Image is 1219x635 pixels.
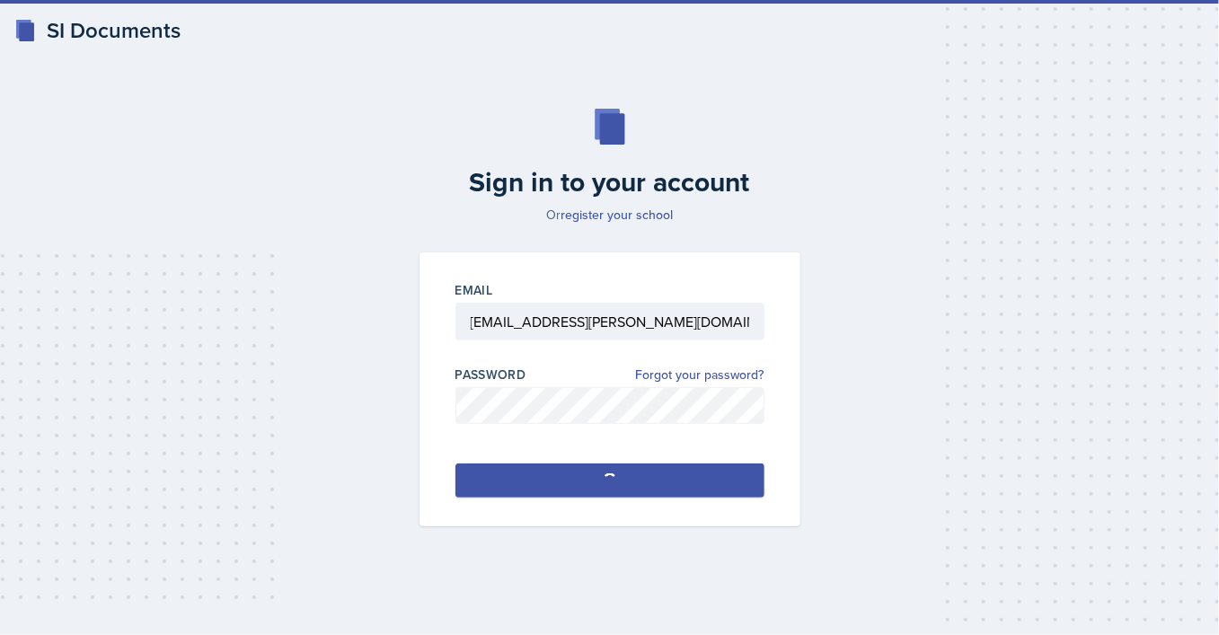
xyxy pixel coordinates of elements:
input: Email [455,303,764,340]
label: Email [455,281,493,299]
a: Forgot your password? [636,366,764,384]
label: Password [455,366,526,384]
h2: Sign in to your account [409,166,811,198]
p: Or [409,206,811,224]
a: SI Documents [14,14,181,47]
a: register your school [561,206,673,224]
